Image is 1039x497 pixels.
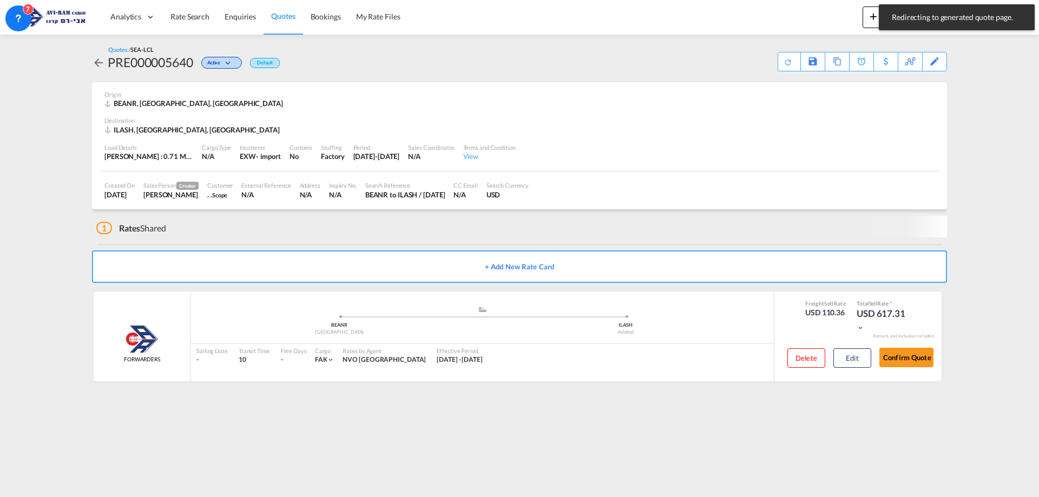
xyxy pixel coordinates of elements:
div: View [463,151,516,161]
button: + Add New Rate Card [92,250,947,283]
div: N/A [241,190,291,200]
span: Quotes [271,11,295,21]
md-icon: icon-chevron-down [327,356,334,363]
div: Transit Time [239,347,270,355]
span: New [867,12,908,21]
md-icon: icon-arrow-left [92,56,105,69]
div: USD 110.36 [805,307,846,318]
span: Sell [869,300,878,307]
div: Terms and Condition [463,143,516,151]
md-icon: icon-chevron-down [223,61,236,67]
div: . . [207,190,233,200]
span: BEANR, [GEOGRAPHIC_DATA], [GEOGRAPHIC_DATA] [114,99,283,108]
div: No [290,151,312,161]
button: Confirm Quote [879,348,933,367]
div: Search Reference [365,181,445,189]
div: N/A [329,190,357,200]
span: Rate Search [170,12,209,21]
div: Freight Rate [805,300,846,307]
md-icon: icon-plus 400-fg [867,10,880,23]
span: Analytics [110,11,141,22]
span: Rates [119,223,141,233]
img: Aviram [126,326,159,353]
div: - import [256,151,281,161]
span: FAK [315,355,327,363]
div: Load Details [104,143,193,151]
div: ILASH, Ashdod, Middle East [104,125,282,135]
div: N/A [453,190,477,200]
div: USD [486,190,529,200]
div: Remark and Inclusion included [865,333,942,339]
div: Created On [104,181,135,189]
div: Rates by Agent [343,347,426,355]
div: 01 Sep 2025 - 30 Sep 2025 [437,355,483,365]
div: - [281,355,283,365]
div: Incoterms [240,143,281,151]
div: Factory Stuffing [321,151,344,161]
div: Destination [104,116,935,124]
div: [PERSON_NAME] : 0.71 MT | Volumetric Wt : 2.16 CBM | Chargeable Wt : 2.16 W/M [104,151,193,161]
button: icon-plus 400-fgNewicon-chevron-down [863,6,912,28]
span: [DATE] - [DATE] [437,355,483,363]
span: Sell [824,300,833,307]
button: Edit [833,348,871,368]
div: USD 617.31 [857,307,911,333]
div: Quote PDF is not available at this time [784,52,795,67]
div: 10 Sep 2025 [104,190,135,200]
div: BEANR, Antwerp, Europe [104,98,286,108]
div: Change Status Here [193,54,245,71]
span: My Rate Files [356,12,400,21]
div: NVO Antwerp [343,355,426,365]
div: SAAR ZEHAVIAN [143,190,199,200]
div: Change Status Here [201,57,242,69]
button: Delete [787,348,825,368]
div: Effective Period [437,347,483,355]
div: BEANR [196,322,483,329]
div: - [196,355,228,365]
div: N/A [202,151,231,161]
div: Sailing Date [196,347,228,355]
img: 166978e0a5f911edb4280f3c7a976193.png [16,5,89,29]
span: FORWARDERS [124,355,160,363]
div: Period [353,143,400,151]
div: EXW [240,151,256,161]
span: Active [207,59,223,70]
div: PRE000005640 [108,54,193,71]
div: Cargo [315,347,335,355]
div: Free Days [281,347,307,355]
div: Customer [207,181,233,189]
div: ILASH [483,322,769,329]
div: Search Currency [486,181,529,189]
div: Ashdod [483,329,769,336]
div: N/A [408,151,454,161]
div: Cargo Type [202,143,231,151]
div: [GEOGRAPHIC_DATA] [196,329,483,336]
div: Inquiry No. [329,181,357,189]
div: N/A [300,190,320,200]
div: CC Email [453,181,477,189]
md-icon: assets/icons/custom/ship-fill.svg [476,307,489,312]
span: Bookings [311,12,341,21]
div: Shared [96,222,166,234]
div: BEANR to ILASH / 10 Sep 2025 [365,190,445,200]
div: Sales Coordinator [408,143,454,151]
div: Default [250,58,280,68]
span: 1 [96,222,112,234]
span: Redirecting to generated quote page. [889,12,1025,23]
span: Scope [212,191,228,198]
md-icon: icon-refresh [784,58,792,67]
div: Stuffing [321,143,344,151]
div: Address [300,181,320,189]
div: External Reference [241,181,291,189]
div: Quotes /SEA-LCL [108,45,154,54]
div: 30 Sep 2025 [353,151,400,161]
span: SEA-LCL [130,46,153,53]
span: NVO [GEOGRAPHIC_DATA] [343,355,426,363]
div: Sales Person [143,181,199,190]
span: Creator [176,182,199,190]
div: Customs [290,143,312,151]
span: Subject to Remarks [889,300,892,307]
div: Origin [104,90,935,98]
div: Total Rate [857,300,911,307]
md-icon: icon-chevron-down [857,324,864,332]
